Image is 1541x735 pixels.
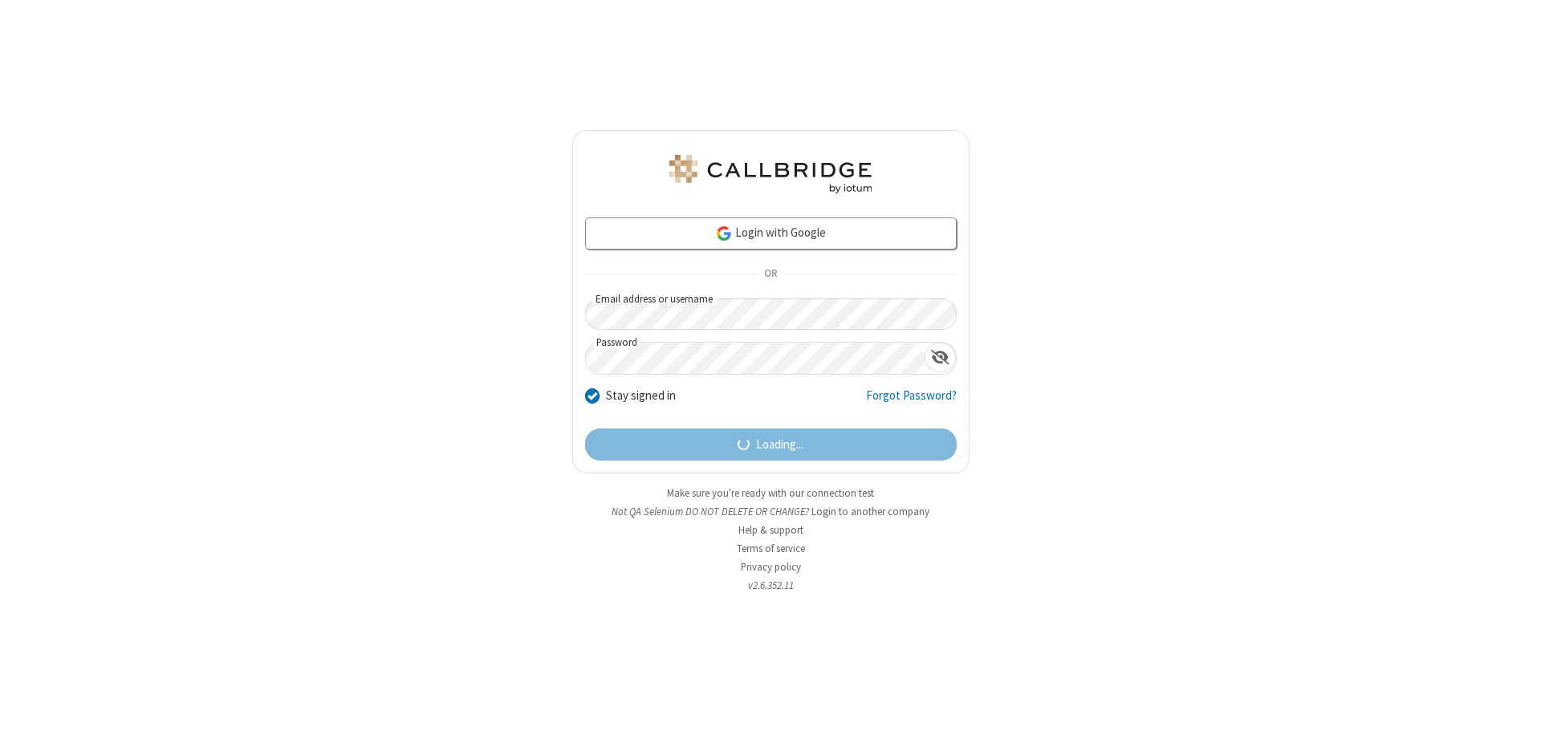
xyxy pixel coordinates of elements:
li: Not QA Selenium DO NOT DELETE OR CHANGE? [572,504,970,519]
button: Login to another company [811,504,929,519]
a: Help & support [738,523,803,537]
a: Make sure you're ready with our connection test [667,486,874,500]
img: QA Selenium DO NOT DELETE OR CHANGE [666,155,875,193]
input: Password [586,343,925,374]
span: Loading... [756,436,803,454]
a: Privacy policy [741,560,801,574]
button: Loading... [585,428,957,461]
div: Show password [925,343,956,372]
img: google-icon.png [715,225,733,242]
iframe: Chat [1501,693,1529,724]
label: Stay signed in [606,387,676,405]
a: Terms of service [737,542,805,555]
input: Email address or username [585,298,957,330]
li: v2.6.352.11 [572,578,970,593]
span: OR [758,263,783,286]
a: Forgot Password? [866,387,957,417]
a: Login with Google [585,217,957,250]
